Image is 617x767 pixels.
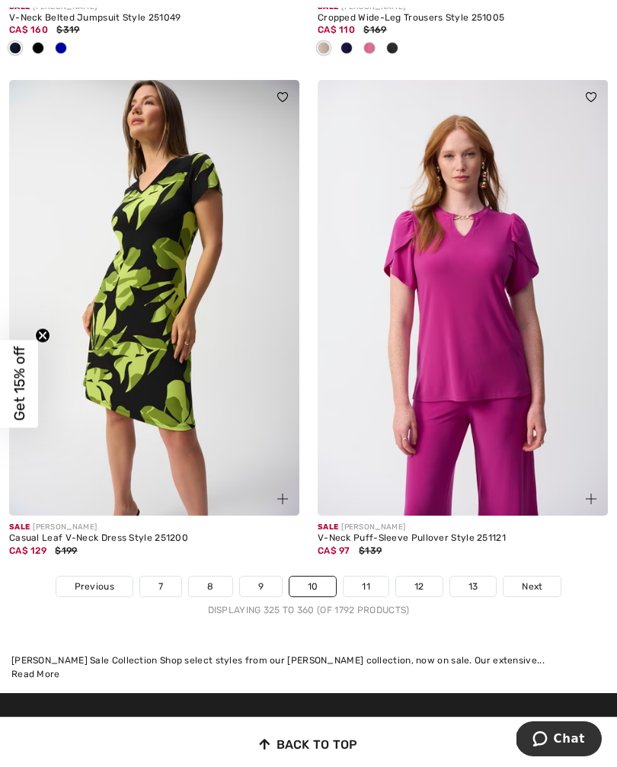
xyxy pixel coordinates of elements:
span: CA$ 129 [9,545,46,556]
a: 12 [396,577,443,596]
div: [PERSON_NAME] [9,522,299,533]
div: Black [381,37,404,62]
span: Sale [318,2,338,11]
img: heart_black_full.svg [586,92,596,101]
img: plus_v2.svg [586,494,596,504]
a: Next [504,577,561,596]
img: heart_black_full.svg [277,92,288,101]
div: Royal Sapphire 163 [50,37,72,62]
span: Get 15% off [11,347,28,421]
span: Previous [75,580,114,593]
span: Next [522,580,542,593]
div: V-Neck Puff-Sleeve Pullover Style 251121 [318,533,608,544]
span: $319 [56,24,79,35]
img: plus_v2.svg [277,494,288,504]
img: Casual Leaf V-Neck Dress Style 251200. Black/Multi [9,80,299,516]
span: CA$ 97 [318,545,350,556]
div: Casual Leaf V-Neck Dress Style 251200 [9,533,299,544]
img: V-Neck Puff-Sleeve Pullover Style 251121. Purple orchid [318,80,608,516]
span: Read More [11,669,60,679]
a: 7 [140,577,181,596]
div: Midnight Blue 40 [335,37,358,62]
div: Dune [312,37,335,62]
a: 9 [240,577,282,596]
button: Close teaser [35,328,50,343]
div: Cropped Wide-Leg Trousers Style 251005 [318,13,608,24]
div: Bubble gum [358,37,381,62]
span: $139 [359,545,382,556]
span: CA$ 110 [318,24,355,35]
a: Previous [56,577,133,596]
span: Sale [318,523,338,532]
span: CA$ 160 [9,24,48,35]
div: Midnight Blue [4,37,27,62]
iframe: Opens a widget where you can chat to one of our agents [516,721,602,759]
div: Black [27,37,50,62]
div: [PERSON_NAME] [318,522,608,533]
a: 10 [289,577,337,596]
a: 11 [344,577,388,596]
span: Sale [9,523,30,532]
a: 8 [189,577,232,596]
div: [PERSON_NAME] Sale Collection Shop select styles from our [PERSON_NAME] collection, now on sale. ... [11,654,606,667]
div: V-Neck Belted Jumpsuit Style 251049 [9,13,299,24]
span: $169 [363,24,386,35]
a: 13 [450,577,497,596]
span: $199 [55,545,77,556]
span: Sale [9,2,30,11]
